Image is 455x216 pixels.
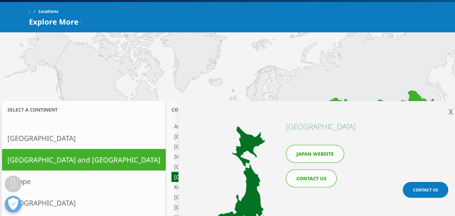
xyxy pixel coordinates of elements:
[171,202,317,212] a: [GEOGRAPHIC_DATA]
[171,131,317,142] a: [GEOGRAPHIC_DATA] and [GEOGRAPHIC_DATA]
[171,172,317,182] a: [GEOGRAPHIC_DATA]
[286,121,356,131] h4: [GEOGRAPHIC_DATA]
[171,152,317,162] a: India
[449,106,453,117] span: X
[171,162,317,172] a: [GEOGRAPHIC_DATA]
[2,149,166,171] a: [GEOGRAPHIC_DATA] and [GEOGRAPHIC_DATA]
[5,196,22,213] button: Open Preferences
[171,142,317,152] a: [GEOGRAPHIC_DATA]
[166,101,329,118] h3: Country
[286,169,337,187] a: CONTACT US
[2,192,166,214] a: [GEOGRAPHIC_DATA]
[286,145,344,163] a: Japan website
[403,182,448,198] a: Contact Us
[171,182,317,192] a: Korea
[29,18,78,26] span: Explore More
[2,127,166,149] a: [GEOGRAPHIC_DATA]
[38,5,58,18] span: Locations
[2,171,166,192] a: Europe
[171,121,317,131] a: Asia Pacific
[413,187,438,193] span: Contact Us
[171,192,317,202] a: [GEOGRAPHIC_DATA]
[2,106,166,113] h3: Select a continent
